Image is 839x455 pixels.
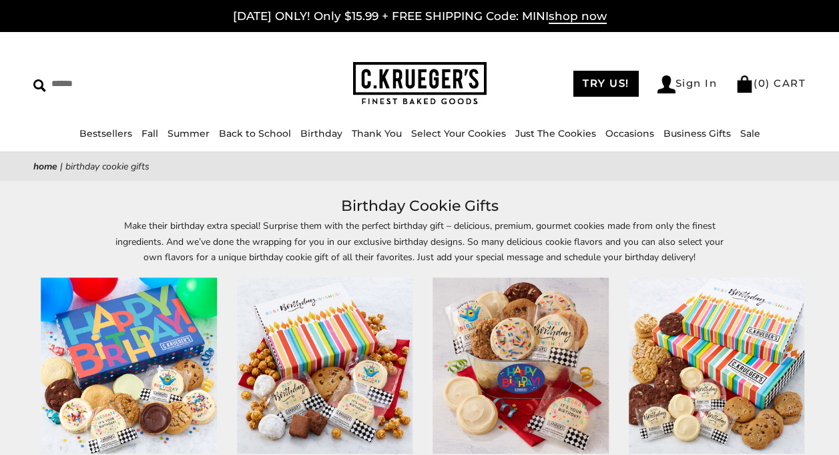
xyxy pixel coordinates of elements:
[515,127,596,139] a: Just The Cookies
[433,278,609,454] img: Happy Birthday Gift Pail - Assorted Cookies
[736,75,754,93] img: Bag
[411,127,506,139] a: Select Your Cookies
[549,9,607,24] span: shop now
[237,278,413,454] img: Birthday Wishes Gift Box Sampler - Cookies and Snacks
[65,160,150,173] span: Birthday Cookie Gifts
[758,77,766,89] span: 0
[233,9,607,24] a: [DATE] ONLY! Only $15.99 + FREE SHIPPING Code: MINIshop now
[353,62,487,105] img: C.KRUEGER'S
[740,127,760,139] a: Sale
[33,159,806,174] nav: breadcrumbs
[41,278,217,454] img: Birthday Celebration Cookie Gift Boxes - Assorted Cookies
[33,73,210,94] input: Search
[79,127,132,139] a: Bestsellers
[629,278,805,454] img: Birthday Wishes Cookie Gift Boxes - Select Your Cookies
[657,75,675,93] img: Account
[33,160,57,173] a: Home
[300,127,342,139] a: Birthday
[113,218,727,264] p: Make their birthday extra special! Surprise them with the perfect birthday gift – delicious, prem...
[573,71,639,97] a: TRY US!
[33,79,46,92] img: Search
[168,127,210,139] a: Summer
[219,127,291,139] a: Back to School
[142,127,158,139] a: Fall
[657,75,718,93] a: Sign In
[60,160,63,173] span: |
[352,127,402,139] a: Thank You
[605,127,654,139] a: Occasions
[53,194,786,218] h1: Birthday Cookie Gifts
[736,77,806,89] a: (0) CART
[663,127,731,139] a: Business Gifts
